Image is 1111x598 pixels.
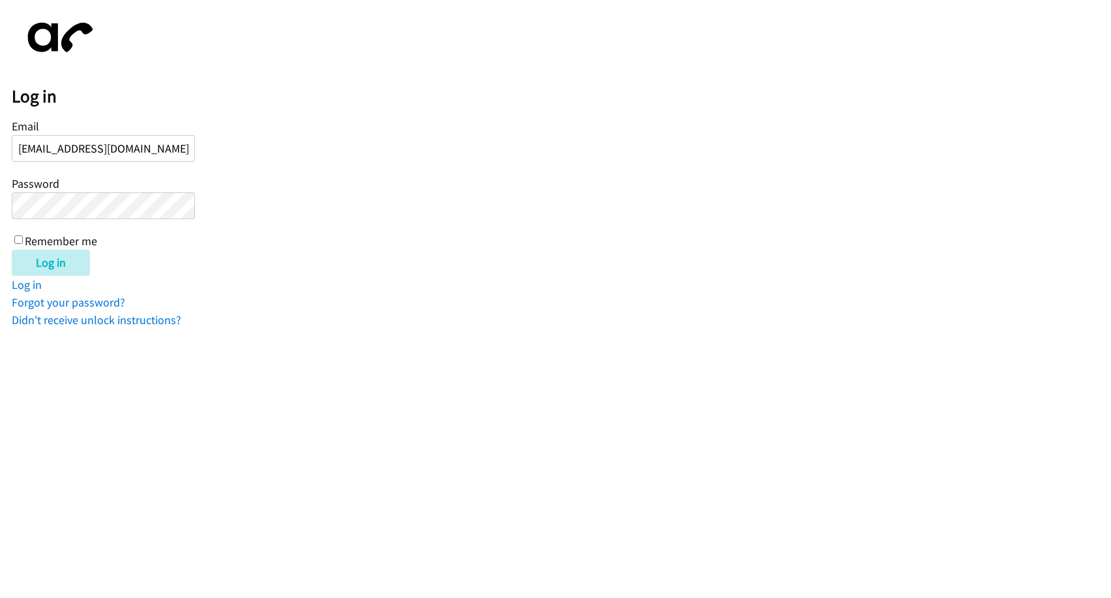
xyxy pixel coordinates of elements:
[12,312,181,327] a: Didn't receive unlock instructions?
[12,119,39,134] label: Email
[12,176,59,191] label: Password
[12,12,103,63] img: aphone-8a226864a2ddd6a5e75d1ebefc011f4aa8f32683c2d82f3fb0802fe031f96514.svg
[12,250,90,276] input: Log in
[12,295,125,310] a: Forgot your password?
[25,233,97,248] label: Remember me
[12,85,1111,108] h2: Log in
[12,277,42,292] a: Log in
